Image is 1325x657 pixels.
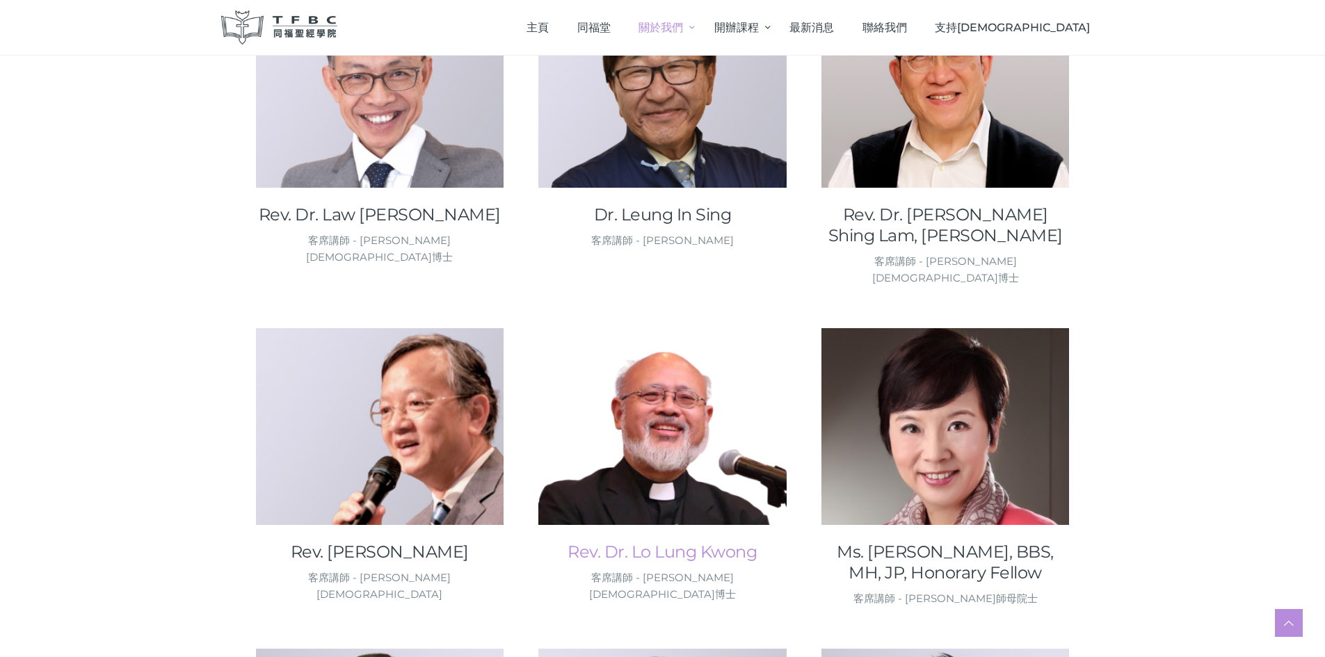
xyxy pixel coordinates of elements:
a: Ms. [PERSON_NAME], BBS, MH, JP, Honorary Fellow [821,542,1070,583]
a: Scroll to top [1275,609,1303,637]
span: 主頁 [527,21,549,34]
a: Rev. Dr. Law [PERSON_NAME] [256,204,504,225]
a: 同福堂 [563,7,625,48]
div: 客席講師 - [PERSON_NAME] [538,232,787,249]
div: 客席講師 - [PERSON_NAME][DEMOGRAPHIC_DATA]博士 [538,569,787,603]
a: 支持[DEMOGRAPHIC_DATA] [921,7,1105,48]
a: Dr. Leung In Sing [538,204,787,225]
div: 客席講師 - [PERSON_NAME][DEMOGRAPHIC_DATA]博士 [256,232,504,266]
span: 聯絡我們 [862,21,907,34]
span: 關於我們 [639,21,683,34]
a: 關於我們 [625,7,700,48]
span: 同福堂 [577,21,611,34]
a: Rev. [PERSON_NAME] [256,542,504,562]
a: 最新消息 [776,7,849,48]
img: 同福聖經學院 TFBC [221,10,338,44]
a: 主頁 [513,7,563,48]
span: 開辦課程 [714,21,759,34]
a: 聯絡我們 [848,7,921,48]
span: 支持[DEMOGRAPHIC_DATA] [935,21,1090,34]
a: Rev. Dr. Lo Lung Kwong [538,542,787,562]
a: Rev. Dr. [PERSON_NAME] Shing Lam, [PERSON_NAME] [821,204,1070,246]
div: 客席講師 - [PERSON_NAME][DEMOGRAPHIC_DATA] [256,569,504,603]
span: 最新消息 [789,21,834,34]
div: 客席講師 - [PERSON_NAME]師母院士 [821,590,1070,607]
div: 客席講師 - [PERSON_NAME][DEMOGRAPHIC_DATA]博士 [821,253,1070,286]
a: 開辦課程 [700,7,775,48]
